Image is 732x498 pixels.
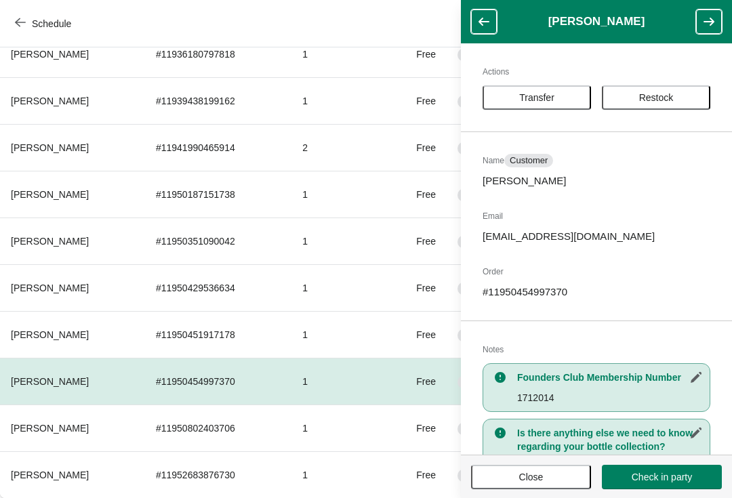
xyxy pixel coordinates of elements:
td: Free [386,124,447,171]
td: Free [386,264,447,311]
h2: Name [483,154,710,167]
td: # 11950351090042 [145,217,291,264]
td: 1 [291,77,386,124]
h2: Actions [483,65,710,79]
span: [PERSON_NAME] [11,376,89,387]
span: Close [519,472,544,482]
span: Customer [510,155,548,166]
td: 1 [291,171,386,217]
span: [PERSON_NAME] [11,96,89,106]
p: # 11950454997370 [483,285,710,299]
h1: [PERSON_NAME] [497,15,696,28]
td: # 11941990465914 [145,124,291,171]
td: 1 [291,311,386,358]
span: [PERSON_NAME] [11,142,89,153]
h3: Founders Club Membership Number [517,371,703,384]
td: Free [386,217,447,264]
span: [PERSON_NAME] [11,49,89,60]
h2: Email [483,209,710,223]
td: # 11950451917178 [145,311,291,358]
h2: Order [483,265,710,278]
p: 1712014 [517,391,703,404]
span: [PERSON_NAME] [11,423,89,434]
td: Free [386,358,447,404]
td: 1 [291,217,386,264]
td: 1 [291,30,386,77]
span: Check in party [632,472,692,482]
h2: Notes [483,343,710,356]
td: # 11952683876730 [145,451,291,498]
p: [EMAIL_ADDRESS][DOMAIN_NAME] [483,230,710,243]
td: # 11939438199162 [145,77,291,124]
span: Restock [639,92,674,103]
span: Transfer [519,92,554,103]
td: Free [386,451,447,498]
td: Free [386,311,447,358]
button: Transfer [483,85,591,110]
button: Check in party [602,465,722,489]
span: Schedule [32,18,71,29]
button: Restock [602,85,710,110]
td: # 11950187151738 [145,171,291,217]
td: 1 [291,451,386,498]
span: [PERSON_NAME] [11,189,89,200]
h3: Is there anything else we need to know regarding your bottle collection? [517,426,703,453]
td: 2 [291,124,386,171]
button: Close [471,465,591,489]
td: 1 [291,264,386,311]
td: Free [386,171,447,217]
td: Free [386,404,447,451]
button: Schedule [7,12,82,36]
td: # 11936180797818 [145,30,291,77]
td: # 11950454997370 [145,358,291,404]
span: [PERSON_NAME] [11,236,89,247]
td: # 11950429536634 [145,264,291,311]
span: [PERSON_NAME] [11,283,89,293]
td: Free [386,77,447,124]
td: # 11950802403706 [145,404,291,451]
span: [PERSON_NAME] [11,470,89,480]
span: [PERSON_NAME] [11,329,89,340]
td: 1 [291,358,386,404]
td: 1 [291,404,386,451]
p: [PERSON_NAME] [483,174,710,188]
td: Free [386,30,447,77]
